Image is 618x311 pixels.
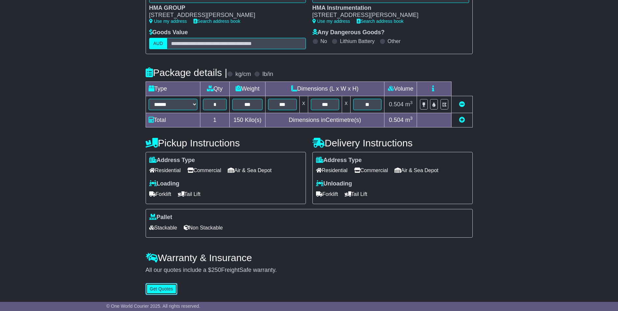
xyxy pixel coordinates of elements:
[312,5,463,12] div: HMA Instrumentation
[410,100,413,105] sup: 3
[389,101,404,108] span: 0.504
[340,38,375,44] label: Lithium Battery
[149,214,172,221] label: Pallet
[342,96,350,113] td: x
[146,267,473,274] div: All our quotes include a $ FreightSafe warranty.
[262,71,273,78] label: lb/in
[316,165,348,175] span: Residential
[312,138,473,148] h4: Delivery Instructions
[146,283,178,295] button: Get Quotes
[149,189,171,199] span: Forklift
[266,113,384,127] td: Dimensions in Centimetre(s)
[106,304,200,309] span: © One World Courier 2025. All rights reserved.
[146,81,200,96] td: Type
[316,189,338,199] span: Forklift
[389,117,404,123] span: 0.504
[149,180,180,187] label: Loading
[312,12,463,19] div: [STREET_ADDRESS][PERSON_NAME]
[149,38,167,49] label: AUD
[405,101,413,108] span: m
[384,81,417,96] td: Volume
[357,19,404,24] a: Search address book
[146,252,473,263] h4: Warranty & Insurance
[230,113,266,127] td: Kilo(s)
[312,29,385,36] label: Any Dangerous Goods?
[146,138,306,148] h4: Pickup Instructions
[146,113,200,127] td: Total
[316,180,352,187] label: Unloading
[149,165,181,175] span: Residential
[228,165,272,175] span: Air & Sea Depot
[405,117,413,123] span: m
[178,189,201,199] span: Tail Lift
[234,117,243,123] span: 150
[149,157,195,164] label: Address Type
[194,19,240,24] a: Search address book
[184,223,223,233] span: Non Stackable
[395,165,438,175] span: Air & Sea Depot
[149,223,177,233] span: Stackable
[410,116,413,121] sup: 3
[266,81,384,96] td: Dimensions (L x W x H)
[187,165,221,175] span: Commercial
[200,81,230,96] td: Qty
[345,189,367,199] span: Tail Lift
[299,96,308,113] td: x
[146,67,227,78] h4: Package details |
[321,38,327,44] label: No
[316,157,362,164] label: Address Type
[388,38,401,44] label: Other
[230,81,266,96] td: Weight
[149,19,187,24] a: Use my address
[211,267,221,273] span: 250
[459,117,465,123] a: Add new item
[312,19,350,24] a: Use my address
[235,71,251,78] label: kg/cm
[459,101,465,108] a: Remove this item
[149,5,299,12] div: HMA GROUP
[354,165,388,175] span: Commercial
[149,12,299,19] div: [STREET_ADDRESS][PERSON_NAME]
[149,29,188,36] label: Goods Value
[200,113,230,127] td: 1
